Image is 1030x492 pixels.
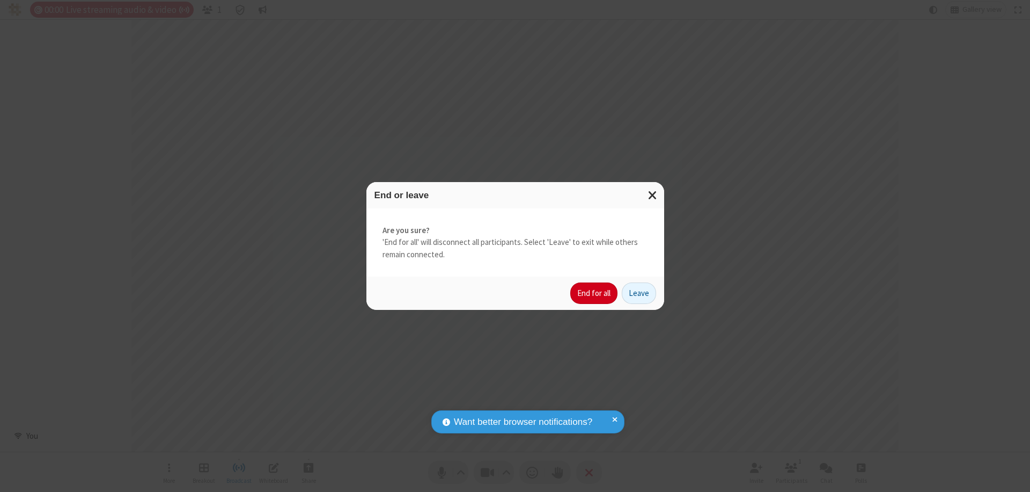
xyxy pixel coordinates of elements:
[570,283,617,304] button: End for all
[622,283,656,304] button: Leave
[374,190,656,200] h3: End or leave
[366,208,664,277] div: 'End for all' will disconnect all participants. Select 'Leave' to exit while others remain connec...
[642,182,664,208] button: Close modal
[454,415,592,429] span: Want better browser notifications?
[382,225,648,237] strong: Are you sure?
